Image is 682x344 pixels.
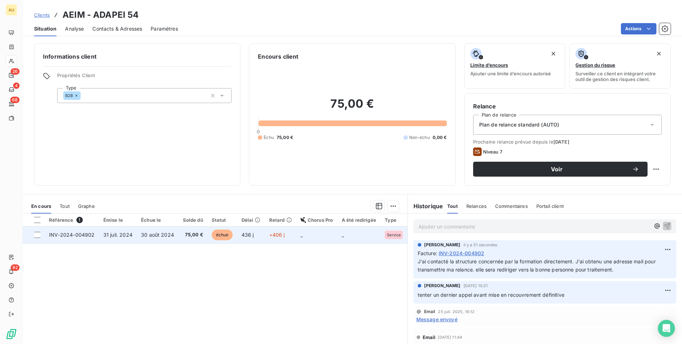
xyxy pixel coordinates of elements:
div: Délai [242,217,261,223]
div: Open Intercom Messenger [658,320,675,337]
h3: AEIM - ADAPEI 54 [63,9,139,21]
span: B2B [65,93,73,98]
h2: 75,00 € [258,97,446,118]
input: Ajouter une valeur [81,92,86,99]
span: [DATE] 10:21 [464,284,488,288]
div: Référence [49,217,95,223]
div: Solde dû [183,217,203,223]
span: Tout [60,203,70,209]
span: +406 j [269,232,285,238]
span: 0 [257,129,260,134]
div: Chorus Pro [301,217,333,223]
span: Analyse [65,25,84,32]
span: [PERSON_NAME] [424,283,461,289]
span: Échu [264,134,274,141]
div: Retard [269,217,292,223]
span: Portail client [536,203,564,209]
span: 436 j [242,232,254,238]
span: Propriétés Client [57,72,232,82]
span: 30 août 2024 [141,232,174,238]
span: [DATE] 11:44 [438,335,462,339]
span: _ [301,232,303,238]
span: Non-échu [409,134,430,141]
span: [PERSON_NAME] [424,242,461,248]
span: Clients [34,12,50,18]
span: tenter un dernier appel avant mise en recouvrement définitive [418,292,564,298]
img: Logo LeanPay [6,328,17,340]
h6: Relance [473,102,662,111]
span: 0,00 € [433,134,447,141]
span: Prochaine relance prévue depuis le [473,139,662,145]
span: En cours [31,203,51,209]
span: 75,00 € [277,134,293,141]
span: Email [424,310,435,314]
span: Facture : [418,249,437,257]
span: J'ai contacté la structure concernée par la formation directement. J'ai obtenu une adresse mail p... [418,258,657,273]
span: Relances [466,203,487,209]
span: Limite d’encours [470,62,508,68]
button: Actions [621,23,656,34]
span: Paramètres [151,25,178,32]
h6: Informations client [43,52,232,61]
div: A été redirigée [342,217,377,223]
button: Gestion du risqueSurveiller ce client en intégrant votre outil de gestion des risques client. [569,43,671,89]
h6: Historique [408,202,443,210]
span: Niveau 7 [483,149,502,155]
div: Échue le [141,217,174,223]
span: 25 juil. 2025, 16:12 [438,310,475,314]
span: Tout [447,203,458,209]
span: il y a 51 secondes [464,243,498,247]
button: Limite d’encoursAjouter une limite d’encours autorisé [464,43,565,89]
a: Clients [34,11,50,18]
span: Surveiller ce client en intégrant votre outil de gestion des risques client. [575,71,665,82]
span: INV-2024-004902 [49,232,94,238]
span: 92 [11,264,20,271]
span: Situation [34,25,56,32]
span: _ [342,232,344,238]
span: Gestion du risque [575,62,615,68]
span: Ajouter une limite d’encours autorisé [470,71,551,76]
span: Message envoyé [416,316,458,323]
div: Émise le [103,217,132,223]
span: 26 [11,68,20,75]
div: Type [385,217,403,223]
span: échue [212,230,233,240]
span: Contacts & Adresses [92,25,142,32]
span: Plan de relance standard (AUTO) [479,121,559,128]
span: Voir [482,166,632,172]
span: [DATE] [553,139,569,145]
span: INV-2024-004902 [439,249,484,257]
span: Email [423,334,436,340]
button: Voir [473,162,648,177]
span: 68 [10,97,20,103]
div: AU [6,4,17,16]
div: Statut [212,217,233,223]
span: 4 [13,82,20,89]
span: Service [387,233,401,237]
span: 1 [76,217,83,223]
h6: Encours client [258,52,298,61]
span: 75,00 € [183,231,203,238]
span: 31 juil. 2024 [103,232,132,238]
span: Graphe [78,203,95,209]
span: Commentaires [495,203,528,209]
